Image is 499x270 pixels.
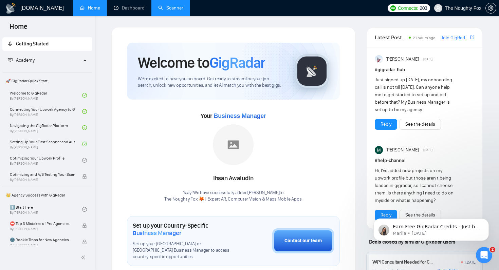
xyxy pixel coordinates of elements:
[8,57,35,63] span: Academy
[82,240,87,244] span: lock
[486,5,496,11] span: setting
[16,41,49,47] span: Getting Started
[423,147,432,153] span: [DATE]
[476,247,492,263] iframe: Intercom live chat
[375,157,474,164] h1: # help-channel
[10,120,82,135] a: Navigating the GigRadar PlatformBy[PERSON_NAME]
[413,36,436,40] span: 21 hours ago
[284,237,322,245] div: Contact our team
[82,125,87,130] span: check-circle
[490,247,495,252] span: 2
[10,88,82,103] a: Welcome to GigRadarBy[PERSON_NAME]
[209,54,265,72] span: GigRadar
[164,190,302,203] div: Yaay! We have successfully added [PERSON_NAME] to
[398,4,418,12] span: Connects:
[420,4,427,12] span: 203
[201,112,266,120] span: Your
[10,243,75,247] span: By [PERSON_NAME]
[272,228,334,253] button: Contact our team
[164,196,302,203] p: The Noughty Fox 🦊 | Expert AR, Computer Vision & Maps Mobile Apps .
[10,137,82,151] a: Setting Up Your First Scanner and Auto-BidderBy[PERSON_NAME]
[164,173,302,184] div: Ihsan Awaludin
[8,58,13,62] span: fund-projection-screen
[400,119,441,130] button: See the details
[82,174,87,179] span: lock
[375,146,383,154] img: Milan Stojanovic
[485,5,496,11] a: setting
[405,121,435,128] a: See the details
[423,56,432,62] span: [DATE]
[138,76,284,89] span: We're excited to have you on board. Get ready to streamline your job search, unlock new opportuni...
[485,3,496,14] button: setting
[114,5,145,11] a: dashboardDashboard
[4,22,33,36] span: Home
[81,254,88,261] span: double-left
[375,33,407,42] span: Latest Posts from the GigRadar Community
[375,167,455,204] div: Hi, I've added new projects on my upwork profile but those aren't being loaded in gigradar, so I ...
[470,34,474,41] a: export
[10,236,75,243] span: 🌚 Rookie Traps for New Agencies
[82,109,87,114] span: check-circle
[158,5,183,11] a: searchScanner
[10,178,75,182] span: By [PERSON_NAME]
[82,142,87,146] span: check-circle
[16,57,35,63] span: Academy
[465,259,477,265] div: [DATE]
[8,41,13,46] span: rocket
[80,5,100,11] a: homeHome
[3,188,92,202] span: 👑 Agency Success with GigRadar
[390,5,396,11] img: upwork-logo.png
[82,158,87,163] span: check-circle
[133,241,238,260] span: Set up your [GEOGRAPHIC_DATA] or [GEOGRAPHIC_DATA] Business Manager to access country-specific op...
[82,223,87,228] span: lock
[10,220,75,227] span: ⛔ Top 3 Mistakes of Pro Agencies
[441,34,469,42] a: Join GigRadar Slack Community
[375,76,455,113] div: Just signed up [DATE], my onboarding call is not till [DATE]. Can anyone help me to get started t...
[214,112,266,119] span: Business Manager
[82,207,87,212] span: check-circle
[133,229,181,237] span: Business Manager
[3,74,92,88] span: 🚀 GigRadar Quick Start
[10,104,82,119] a: Connecting Your Upwork Agency to GigRadarBy[PERSON_NAME]
[2,37,92,51] li: Getting Started
[82,93,87,98] span: check-circle
[386,56,419,63] span: [PERSON_NAME]
[381,121,391,128] a: Reply
[375,55,383,63] img: Anisuzzaman Khan
[10,202,82,217] a: 1️⃣ Start HereBy[PERSON_NAME]
[375,66,474,74] h1: # gigradar-hub
[213,124,254,165] img: placeholder.png
[363,204,499,252] iframe: Intercom notifications message
[470,35,474,40] span: export
[138,54,265,72] h1: Welcome to
[5,3,16,14] img: logo
[10,227,75,231] span: By [PERSON_NAME]
[386,146,419,154] span: [PERSON_NAME]
[133,222,238,237] h1: Set up your Country-Specific
[375,119,397,130] button: Reply
[295,54,329,88] img: gigradar-logo.png
[436,6,441,11] span: user
[10,153,82,168] a: Optimizing Your Upwork ProfileBy[PERSON_NAME]
[10,171,75,178] span: Optimizing and A/B Testing Your Scanner for Better Results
